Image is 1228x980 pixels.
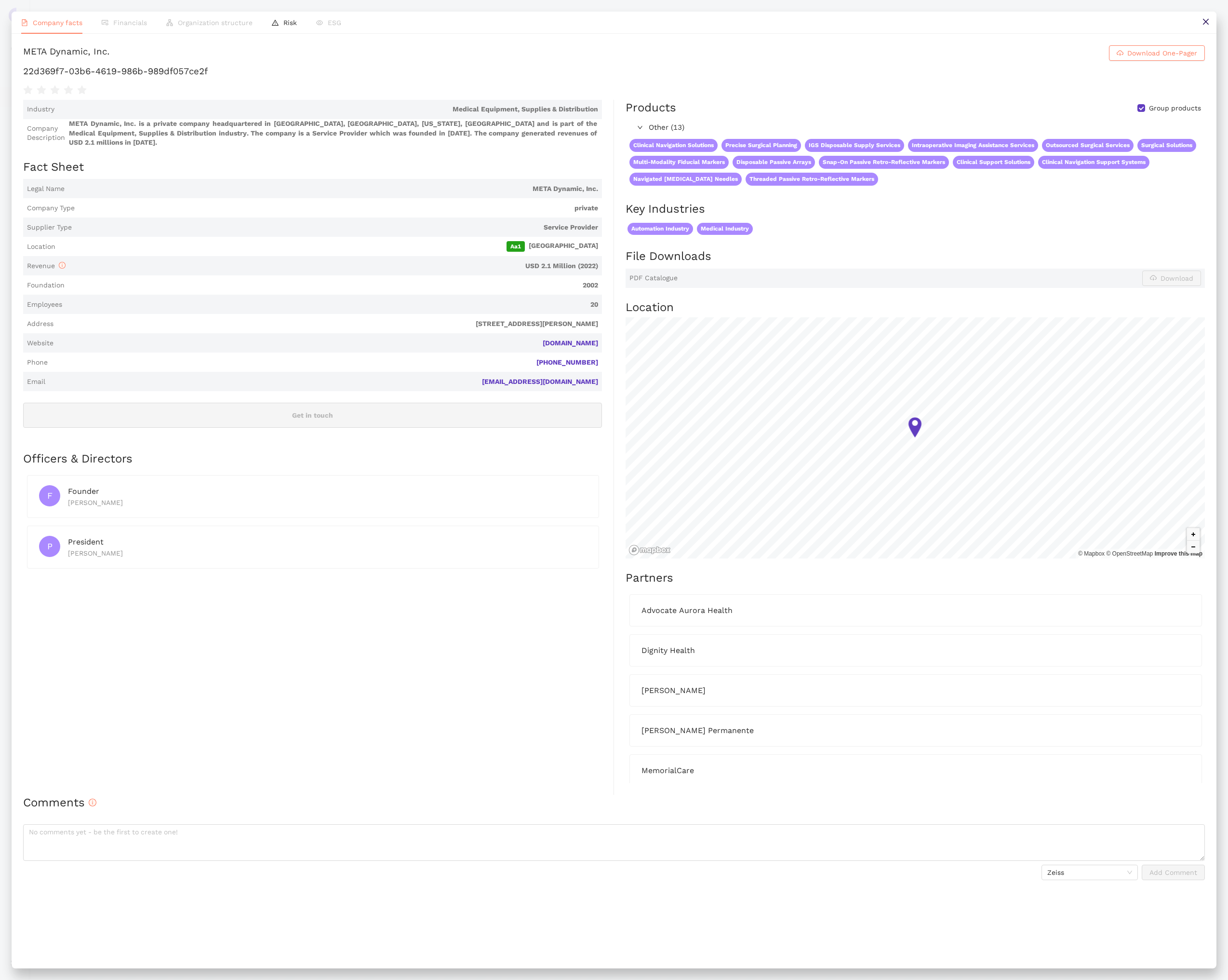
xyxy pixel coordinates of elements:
[27,184,65,194] span: Legal Name
[166,19,173,26] span: apartment
[721,139,801,152] span: Precise Surgical Planning
[641,644,1190,656] div: Dignity Health
[1202,18,1210,26] span: close
[23,451,602,467] h2: Officers & Directors
[79,204,598,213] span: private
[50,85,60,95] span: star
[27,223,72,232] span: Supplier Type
[59,241,598,252] span: [GEOGRAPHIC_DATA]
[1195,12,1216,33] button: close
[629,139,718,152] span: Clinical Navigation Solutions
[1145,104,1205,113] span: Group products
[23,795,1205,811] h2: Comments
[23,65,1205,78] h1: 22d369f7-03b6-4619-986b-989df057ce2f
[629,273,678,283] span: PDF Catalogue
[27,204,75,213] span: Company Type
[746,173,878,186] span: Threaded Passive Retro-Reflective Markers
[64,85,73,95] span: star
[629,156,729,169] span: Multi-Modality Fiducial Markers
[1142,865,1205,880] button: Add Comment
[68,184,598,194] span: META Dynamic, Inc.
[626,248,1205,265] h2: File Downloads
[27,124,65,143] span: Company Description
[27,262,66,270] span: Revenue
[68,281,598,290] span: 2002
[178,19,253,27] span: Organization structure
[272,19,279,26] span: warning
[68,497,587,508] div: [PERSON_NAME]
[102,19,108,26] span: fund-view
[629,173,742,186] span: Navigated [MEDICAL_DATA] Needles
[68,487,99,496] span: Founder
[328,19,341,27] span: ESG
[953,156,1034,169] span: Clinical Support Solutions
[1137,139,1196,152] span: Surgical Solutions
[47,536,53,557] span: P
[23,159,602,176] h2: Fact Sheet
[113,19,147,27] span: Financials
[23,85,33,95] span: star
[68,548,587,558] div: [PERSON_NAME]
[27,281,65,290] span: Foundation
[27,358,48,367] span: Phone
[641,724,1190,736] div: [PERSON_NAME] Permanente
[27,242,55,252] span: Location
[627,223,693,235] span: Automation Industry
[626,570,1205,586] h2: Partners
[33,19,82,27] span: Company facts
[76,223,598,232] span: Service Provider
[697,223,753,235] span: Medical Industry
[626,100,676,116] div: Products
[819,156,949,169] span: Snap-On Passive Retro-Reflective Markers
[1117,50,1123,57] span: cloud-download
[57,319,598,329] span: [STREET_ADDRESS][PERSON_NAME]
[47,485,53,506] span: F
[1038,156,1149,169] span: Clinical Navigation Support Systems
[507,241,525,252] span: Aa1
[1127,48,1197,58] span: Download One-Pager
[89,799,96,806] span: info-circle
[626,317,1205,558] canvas: Map
[27,377,45,387] span: Email
[68,537,104,546] span: President
[283,19,297,27] span: Risk
[626,299,1205,316] h2: Location
[69,261,598,271] span: USD 2.1 Million (2022)
[58,105,598,114] span: Medical Equipment, Supplies & Distribution
[59,262,66,269] span: info-circle
[649,122,1200,134] span: Other (13)
[637,124,643,130] span: right
[805,139,904,152] span: IGS Disposable Supply Services
[27,319,53,329] span: Address
[908,139,1038,152] span: Intraoperative Imaging Assistance Services
[1109,45,1205,61] button: cloud-downloadDownload One-Pager
[1187,528,1200,541] button: Zoom in
[641,684,1190,696] div: [PERSON_NAME]
[23,45,110,61] div: META Dynamic, Inc.
[66,300,598,310] span: 20
[641,604,1190,616] div: Advocate Aurora Health
[626,120,1204,136] div: Other (13)
[316,19,323,26] span: eye
[27,339,53,348] span: Website
[641,764,1190,776] div: MemorialCare
[1042,139,1134,152] span: Outsourced Surgical Services
[733,156,815,169] span: Disposable Passive Arrays
[626,201,1205,218] h2: Key Industries
[628,544,671,556] a: Mapbox logo
[69,119,598,148] span: META Dynamic, Inc. is a private company headquartered in [GEOGRAPHIC_DATA], [GEOGRAPHIC_DATA], [U...
[37,85,46,95] span: star
[1187,541,1200,553] button: Zoom out
[27,300,62,310] span: Employees
[77,85,87,95] span: star
[27,105,54,114] span: Industry
[1047,865,1132,880] span: Zeiss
